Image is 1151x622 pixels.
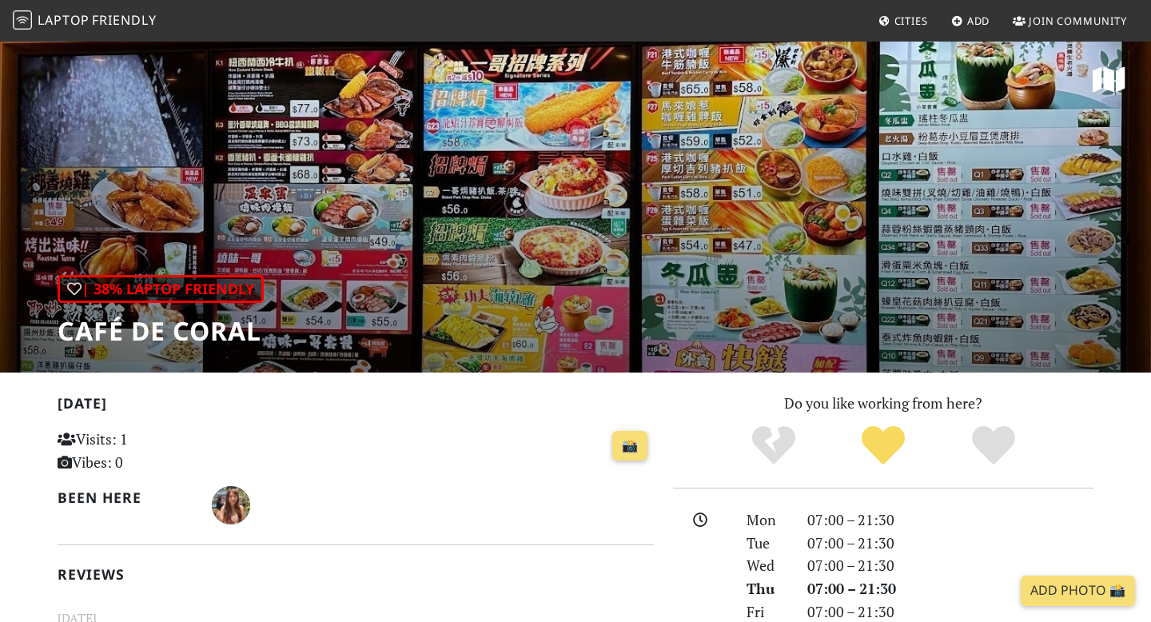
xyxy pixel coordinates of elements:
div: 07:00 – 21:30 [798,532,1103,555]
a: Add [945,6,997,35]
div: Wed [737,554,798,577]
div: Yes [828,424,938,468]
a: Cities [872,6,934,35]
span: Friendly [92,11,156,29]
a: Join Community [1006,6,1133,35]
span: IVONNE SUWARMA [212,494,250,513]
a: Add Photo 📸 [1021,576,1135,606]
a: LaptopFriendly LaptopFriendly [13,7,157,35]
div: 07:00 – 21:30 [798,508,1103,532]
div: In general, do you like working from here? [58,275,264,303]
span: Add [967,14,990,28]
span: Laptop [38,11,90,29]
p: Visits: 1 Vibes: 0 [58,428,244,474]
div: No [719,424,829,468]
p: Do you like working from here? [673,392,1093,415]
h1: Café de Coral [58,316,264,346]
h2: Reviews [58,566,654,583]
img: LaptopFriendly [13,10,32,30]
h2: [DATE] [58,395,654,418]
span: Join Community [1029,14,1127,28]
div: 07:00 – 21:30 [798,554,1103,577]
a: 📸 [612,431,647,461]
div: 07:00 – 21:30 [798,577,1103,600]
div: Mon [737,508,798,532]
img: 4647-ivonne.jpg [212,486,250,524]
div: Tue [737,532,798,555]
span: Cities [894,14,928,28]
div: Definitely! [938,424,1049,468]
h2: Been here [58,489,193,506]
div: Thu [737,577,798,600]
